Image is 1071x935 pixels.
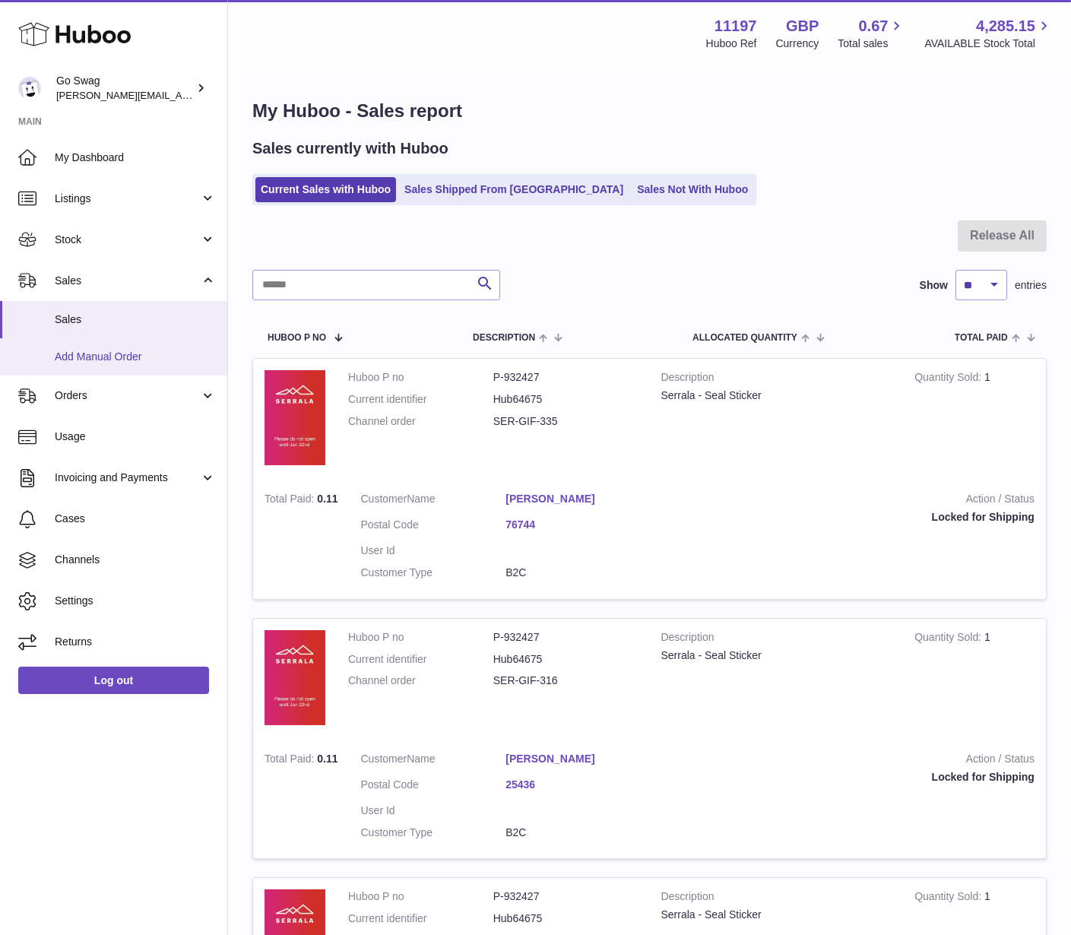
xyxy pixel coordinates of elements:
[673,510,1035,525] div: Locked for Shipping
[348,911,493,926] dt: Current identifier
[493,652,638,667] dd: Hub64675
[361,493,407,505] span: Customer
[55,233,200,247] span: Stock
[348,630,493,645] dt: Huboo P no
[348,392,493,407] dt: Current identifier
[493,889,638,904] dd: P-932427
[317,493,337,505] span: 0.11
[55,312,216,327] span: Sales
[361,803,506,818] dt: User Id
[55,350,216,364] span: Add Manual Order
[505,518,651,532] a: 76744
[55,429,216,444] span: Usage
[55,553,216,567] span: Channels
[920,278,948,293] label: Show
[661,370,892,388] strong: Description
[776,36,819,51] div: Currency
[673,752,1035,770] strong: Action / Status
[838,36,905,51] span: Total sales
[924,16,1053,51] a: 4,285.15 AVAILABLE Stock Total
[265,493,317,509] strong: Total Paid
[361,544,506,558] dt: User Id
[361,518,506,536] dt: Postal Code
[252,138,448,159] h2: Sales currently with Huboo
[399,177,629,202] a: Sales Shipped From [GEOGRAPHIC_DATA]
[673,770,1035,784] div: Locked for Shipping
[348,414,493,429] dt: Channel order
[56,74,193,103] div: Go Swag
[661,388,892,403] div: Serrala - Seal Sticker
[55,594,216,608] span: Settings
[914,371,984,387] strong: Quantity Sold
[838,16,905,51] a: 0.67 Total sales
[361,826,506,840] dt: Customer Type
[505,778,651,792] a: 25436
[348,674,493,688] dt: Channel order
[268,333,326,343] span: Huboo P no
[361,753,407,765] span: Customer
[348,889,493,904] dt: Huboo P no
[914,631,984,647] strong: Quantity Sold
[505,752,651,766] a: [PERSON_NAME]
[715,16,757,36] strong: 11197
[859,16,889,36] span: 0.67
[706,36,757,51] div: Huboo Ref
[252,99,1047,123] h1: My Huboo - Sales report
[348,370,493,385] dt: Huboo P no
[661,889,892,908] strong: Description
[361,778,506,796] dt: Postal Code
[632,177,753,202] a: Sales Not With Huboo
[914,890,984,906] strong: Quantity Sold
[903,359,1046,480] td: 1
[55,192,200,206] span: Listings
[55,151,216,165] span: My Dashboard
[955,333,1008,343] span: Total paid
[317,753,337,765] span: 0.11
[265,630,325,725] img: 111971705051469.png
[18,667,209,694] a: Log out
[661,908,892,922] div: Serrala - Seal Sticker
[55,274,200,288] span: Sales
[265,370,325,465] img: 111971705051469.png
[473,333,535,343] span: Description
[348,652,493,667] dt: Current identifier
[361,752,506,770] dt: Name
[903,619,1046,740] td: 1
[692,333,797,343] span: ALLOCATED Quantity
[55,512,216,526] span: Cases
[661,630,892,648] strong: Description
[18,77,41,100] img: leigh@goswag.com
[55,635,216,649] span: Returns
[493,674,638,688] dd: SER-GIF-316
[976,16,1035,36] span: 4,285.15
[361,566,506,580] dt: Customer Type
[505,492,651,506] a: [PERSON_NAME]
[55,471,200,485] span: Invoicing and Payments
[924,36,1053,51] span: AVAILABLE Stock Total
[265,753,317,769] strong: Total Paid
[493,630,638,645] dd: P-932427
[55,388,200,403] span: Orders
[505,826,651,840] dd: B2C
[1015,278,1047,293] span: entries
[786,16,819,36] strong: GBP
[255,177,396,202] a: Current Sales with Huboo
[661,648,892,663] div: Serrala - Seal Sticker
[673,492,1035,510] strong: Action / Status
[56,89,305,101] span: [PERSON_NAME][EMAIL_ADDRESS][DOMAIN_NAME]
[493,370,638,385] dd: P-932427
[493,911,638,926] dd: Hub64675
[493,414,638,429] dd: SER-GIF-335
[505,566,651,580] dd: B2C
[361,492,506,510] dt: Name
[493,392,638,407] dd: Hub64675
